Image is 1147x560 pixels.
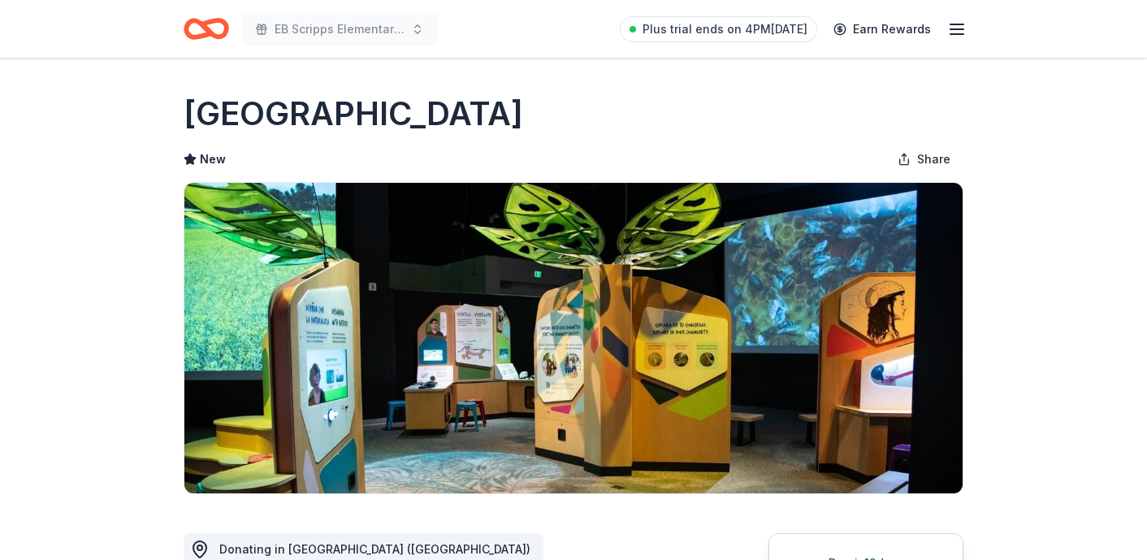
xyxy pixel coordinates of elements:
[824,15,941,44] a: Earn Rewards
[184,183,963,493] img: Image for Fleet Science Center
[275,20,405,39] span: EB Scripps Elementary [DATE] [DATE] Silent Auction
[219,542,530,556] span: Donating in [GEOGRAPHIC_DATA] ([GEOGRAPHIC_DATA])
[917,150,950,169] span: Share
[184,10,229,48] a: Home
[184,91,523,137] h1: [GEOGRAPHIC_DATA]
[643,20,807,39] span: Plus trial ends on 4PM[DATE]
[885,143,963,176] button: Share
[242,13,437,46] button: EB Scripps Elementary [DATE] [DATE] Silent Auction
[620,16,817,42] a: Plus trial ends on 4PM[DATE]
[200,150,226,169] span: New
